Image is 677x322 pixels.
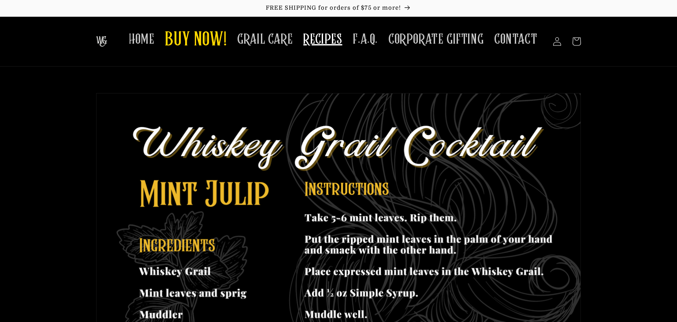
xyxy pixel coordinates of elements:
[129,31,154,48] span: HOME
[347,26,383,53] a: F.A.Q.
[160,23,232,58] a: BUY NOW!
[298,26,347,53] a: RECIPES
[165,28,227,52] span: BUY NOW!
[489,26,543,53] a: CONTACT
[237,31,293,48] span: GRAIL CARE
[353,31,378,48] span: F.A.Q.
[232,26,298,53] a: GRAIL CARE
[383,26,489,53] a: CORPORATE GIFTING
[96,36,107,47] img: The Whiskey Grail
[9,4,668,12] p: FREE SHIPPING for orders of $75 or more!
[303,31,342,48] span: RECIPES
[123,26,160,53] a: HOME
[388,31,484,48] span: CORPORATE GIFTING
[494,31,537,48] span: CONTACT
